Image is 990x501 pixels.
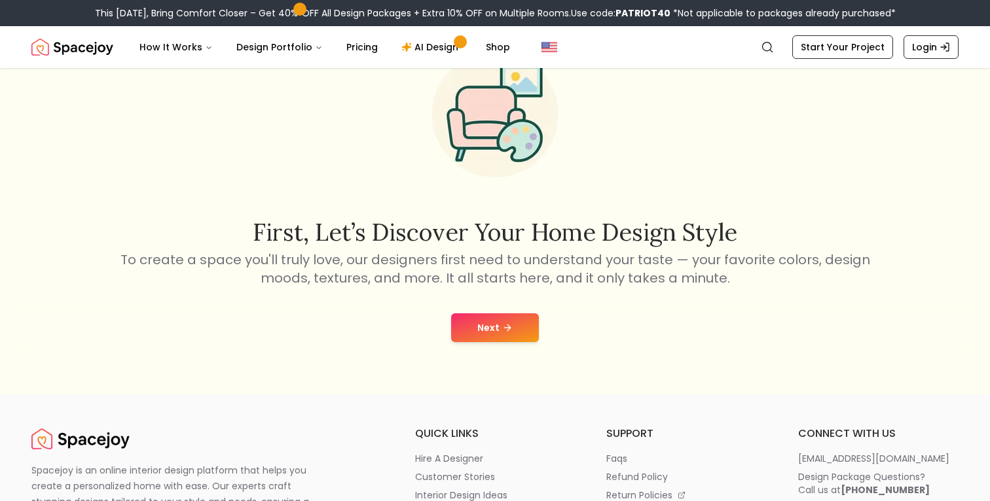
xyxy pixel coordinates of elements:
[798,470,959,496] a: Design Package Questions?Call us at[PHONE_NUMBER]
[415,470,576,483] a: customer stories
[129,34,223,60] button: How It Works
[415,452,483,465] p: hire a designer
[606,470,668,483] p: refund policy
[606,470,767,483] a: refund policy
[798,452,949,465] p: [EMAIL_ADDRESS][DOMAIN_NAME]
[415,452,576,465] a: hire a designer
[95,7,896,20] div: This [DATE], Bring Comfort Closer – Get 40% OFF All Design Packages + Extra 10% OFF on Multiple R...
[31,26,959,68] nav: Global
[336,34,388,60] a: Pricing
[411,31,579,198] img: Start Style Quiz Illustration
[841,483,930,496] b: [PHONE_NUMBER]
[798,452,959,465] a: [EMAIL_ADDRESS][DOMAIN_NAME]
[792,35,893,59] a: Start Your Project
[391,34,473,60] a: AI Design
[798,426,959,441] h6: connect with us
[31,426,130,452] img: Spacejoy Logo
[606,452,767,465] a: faqs
[475,34,521,60] a: Shop
[415,426,576,441] h6: quick links
[118,250,872,287] p: To create a space you'll truly love, our designers first need to understand your taste — your fav...
[798,470,930,496] div: Design Package Questions? Call us at
[571,7,670,20] span: Use code:
[670,7,896,20] span: *Not applicable to packages already purchased*
[451,313,539,342] button: Next
[904,35,959,59] a: Login
[606,452,627,465] p: faqs
[31,34,113,60] img: Spacejoy Logo
[615,7,670,20] b: PATRIOT40
[415,470,495,483] p: customer stories
[118,219,872,245] h2: First, let’s discover your home design style
[129,34,521,60] nav: Main
[31,426,130,452] a: Spacejoy
[226,34,333,60] button: Design Portfolio
[606,426,767,441] h6: support
[541,39,557,55] img: United States
[31,34,113,60] a: Spacejoy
